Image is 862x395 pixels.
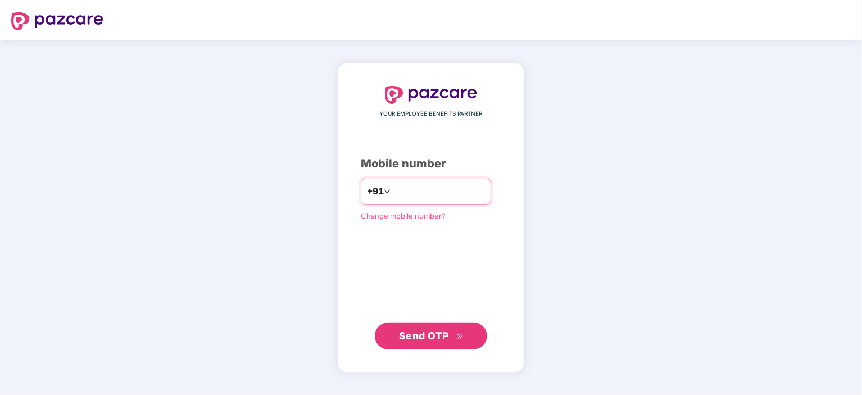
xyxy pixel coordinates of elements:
[456,333,464,340] span: double-right
[399,330,449,342] span: Send OTP
[361,211,446,220] a: Change mobile number?
[385,86,477,104] img: logo
[367,184,384,198] span: +91
[384,188,391,195] span: down
[361,155,501,172] div: Mobile number
[380,110,483,119] span: YOUR EMPLOYEE BENEFITS PARTNER
[375,323,487,349] button: Send OTPdouble-right
[11,12,103,30] img: logo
